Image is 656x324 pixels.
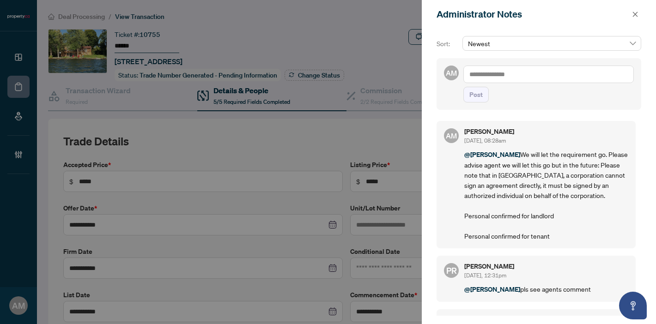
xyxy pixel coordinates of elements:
button: Open asap [619,292,647,319]
span: PR [446,264,457,277]
button: Post [463,87,489,102]
span: close [632,11,638,18]
span: AM [446,67,457,78]
span: [DATE], 12:31pm [464,272,506,279]
h5: [PERSON_NAME] [464,128,628,135]
span: Newest [468,36,636,50]
p: pls see agents comment [464,284,628,294]
span: [DATE], 08:28am [464,137,506,144]
h5: [PERSON_NAME] [464,263,628,270]
p: Sort: [437,39,459,49]
div: Administrator Notes [437,7,629,21]
span: AM [446,130,457,141]
p: We will let the requirement go. Please advise agent we will let this go but in the future: Please... [464,149,628,241]
span: @[PERSON_NAME] [464,150,520,159]
span: @[PERSON_NAME] [464,285,520,294]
